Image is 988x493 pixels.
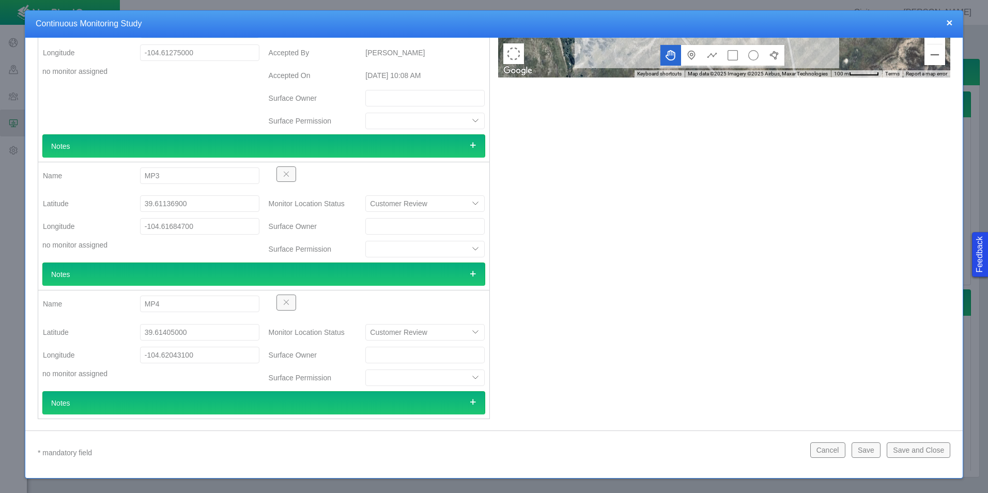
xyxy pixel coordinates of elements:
[260,217,358,236] label: Surface Owner
[885,71,900,76] a: Terms
[681,45,702,66] button: Add a marker
[260,43,358,62] label: Accepted By
[852,442,881,458] button: Save
[35,346,132,364] label: Longitude
[35,166,132,185] label: Name
[260,194,358,213] label: Monitor Location Status
[42,263,485,286] div: Notes
[365,66,485,85] div: [DATE] 10:08 AM
[260,112,358,130] label: Surface Permission
[501,64,535,78] a: Open this area in Google Maps (opens a new window)
[36,19,952,29] h4: Continuous Monitoring Study
[35,295,132,313] label: Name
[743,45,764,66] button: Draw a circle
[260,240,358,258] label: Surface Permission
[260,368,358,387] label: Surface Permission
[501,64,535,78] img: Google
[722,45,743,66] button: Draw a rectangle
[42,241,107,249] span: no monitor assigned
[660,45,681,66] button: Move the map
[834,71,849,76] span: 100 m
[831,70,882,78] button: Map Scale: 100 m per 54 pixels
[35,217,132,236] label: Longitude
[38,446,802,459] p: * mandatory field
[924,44,945,65] button: Zoom out
[688,71,828,76] span: Map data ©2025 Imagery ©2025 Airbus, Maxar Technologies
[35,323,132,342] label: Latitude
[35,43,132,62] label: Longitude
[42,134,485,158] div: Notes
[260,346,358,364] label: Surface Owner
[946,17,952,28] button: close
[365,43,485,62] div: [PERSON_NAME]
[503,43,524,64] button: Select area
[702,45,722,66] button: Draw a multipoint line
[906,71,947,76] a: Report a map error
[637,70,682,78] button: Keyboard shortcuts
[764,45,784,66] button: Draw a polygon
[887,442,950,458] button: Save and Close
[260,323,358,342] label: Monitor Location Status
[260,66,358,85] label: Accepted On
[35,194,132,213] label: Latitude
[42,369,107,378] span: no monitor assigned
[42,391,485,414] div: Notes
[42,67,107,75] span: no monitor assigned
[810,442,845,458] button: Cancel
[260,89,358,107] label: Surface Owner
